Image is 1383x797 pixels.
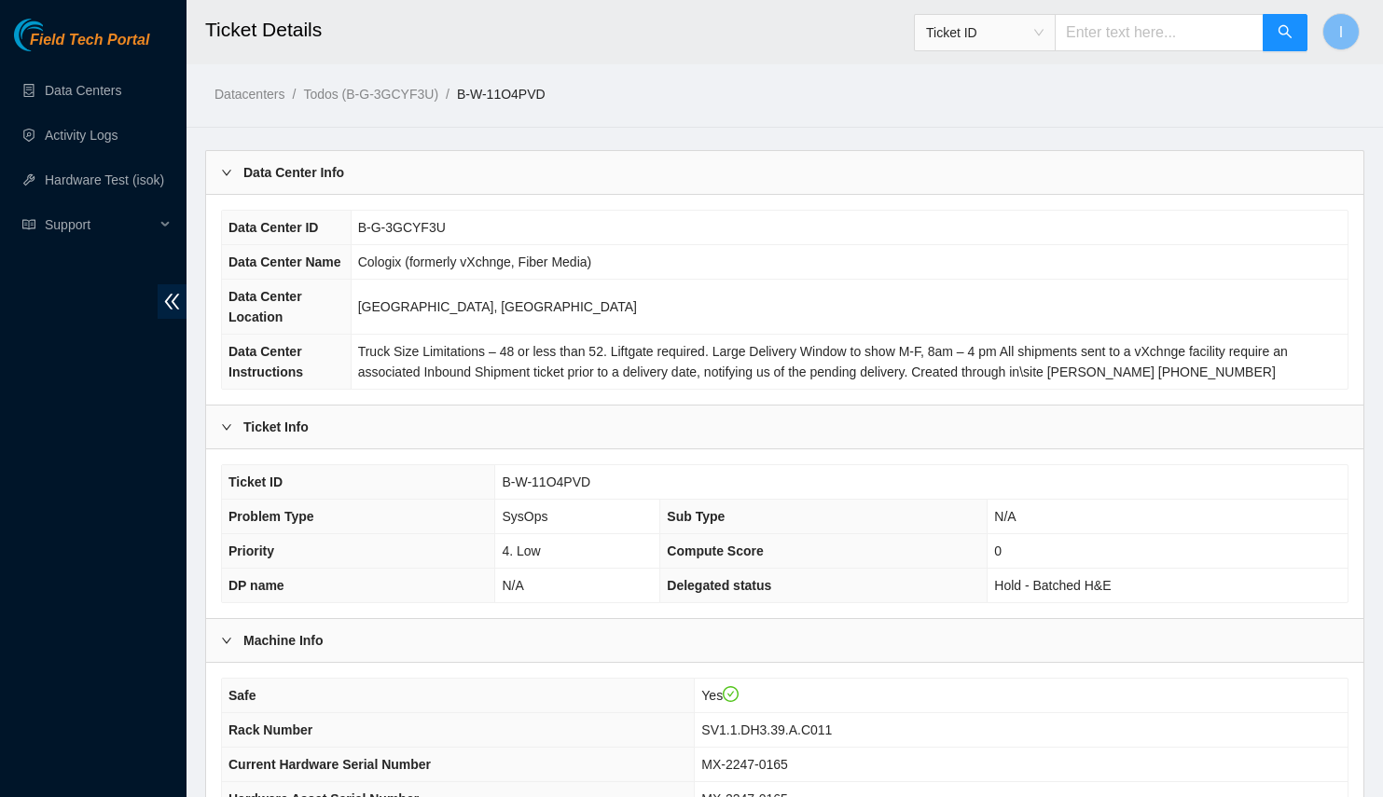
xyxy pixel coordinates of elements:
img: Akamai Technologies [14,19,94,51]
span: double-left [158,284,187,319]
b: Machine Info [243,630,324,651]
input: Enter text here... [1055,14,1264,51]
span: Support [45,206,155,243]
span: SV1.1.DH3.39.A.C011 [701,722,832,737]
span: Problem Type [228,509,314,524]
a: Data Centers [45,83,121,98]
span: B-G-3GCYF3U [358,220,446,235]
span: [GEOGRAPHIC_DATA], [GEOGRAPHIC_DATA] [358,299,637,314]
span: Compute Score [667,543,763,558]
span: right [221,635,232,646]
span: Ticket ID [926,19,1044,47]
span: Data Center Name [228,254,341,269]
span: Truck Size Limitations – 48 or less than 52. Liftgate required. Large Delivery Window to show M-F... [358,344,1288,379]
span: Ticket ID [228,474,283,489]
a: Todos (B-G-3GCYF3U) [303,87,438,102]
span: Data Center Location [228,289,302,324]
span: 0 [994,543,1002,558]
span: N/A [994,509,1016,524]
div: Data Center Info [206,151,1363,194]
span: / [292,87,296,102]
span: Sub Type [667,509,725,524]
span: N/A [502,578,523,593]
span: Delegated status [667,578,771,593]
span: MX-2247-0165 [701,757,788,772]
span: Yes [701,688,739,703]
b: Data Center Info [243,162,344,183]
span: I [1339,21,1343,44]
span: 4. Low [502,543,540,558]
span: check-circle [723,686,740,703]
span: Safe [228,688,256,703]
span: right [221,421,232,433]
span: B-W-11O4PVD [502,474,590,489]
span: Field Tech Portal [30,32,149,49]
button: search [1263,14,1307,51]
span: right [221,167,232,178]
a: Activity Logs [45,128,118,143]
div: Ticket Info [206,405,1363,448]
span: Data Center ID [228,220,318,235]
a: Datacenters [214,87,284,102]
button: I [1322,13,1360,50]
span: Current Hardware Serial Number [228,757,431,772]
span: read [22,218,35,231]
span: / [446,87,449,102]
span: Hold - Batched H&E [994,578,1111,593]
span: Cologix (formerly vXchnge, Fiber Media) [358,254,592,269]
a: B-W-11O4PVD [457,87,546,102]
span: search [1278,24,1293,42]
div: Machine Info [206,619,1363,662]
span: Priority [228,543,274,558]
b: Ticket Info [243,417,309,437]
a: Hardware Test (isok) [45,172,164,187]
span: Data Center Instructions [228,344,303,379]
span: DP name [228,578,284,593]
a: Akamai TechnologiesField Tech Portal [14,34,149,58]
span: SysOps [502,509,547,524]
span: Rack Number [228,722,312,737]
